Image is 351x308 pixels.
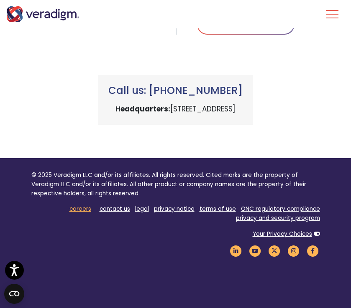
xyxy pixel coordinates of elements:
button: Open CMP widget [4,284,24,304]
a: privacy notice [154,205,195,213]
a: careers [69,205,91,213]
a: legal [135,205,149,213]
a: Veradigm YouTube Link [248,247,262,255]
a: ONC regulatory compliance [241,205,320,213]
a: Veradigm LinkedIn Link [229,247,243,255]
p: [STREET_ADDRESS] [108,104,243,115]
button: Toggle Navigation Menu [326,3,338,25]
p: © 2025 Veradigm LLC and/or its affiliates. All rights reserved. Cited marks are the property of V... [31,171,320,198]
strong: Headquarters: [115,104,170,114]
a: Veradigm Twitter Link [267,247,282,255]
a: Veradigm Instagram Link [287,247,301,255]
a: Your Privacy Choices [253,230,312,238]
a: terms of use [200,205,236,213]
img: Veradigm logo [6,6,79,22]
a: Veradigm Facebook Link [306,247,320,255]
a: privacy and security program [236,214,320,222]
h3: Call us: [PHONE_NUMBER] [108,85,243,97]
a: contact us [100,205,130,213]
